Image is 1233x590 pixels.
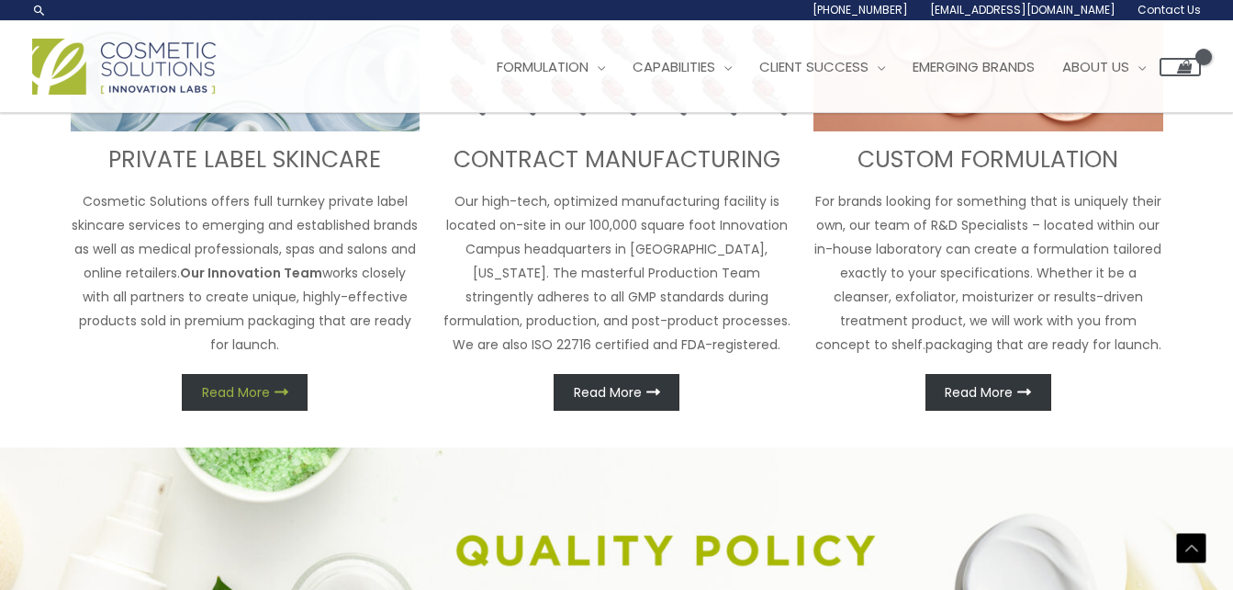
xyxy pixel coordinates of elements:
[633,57,715,76] span: Capabilities
[442,145,791,176] h3: CONTRACT MANUFACTURING
[913,57,1035,76] span: Emerging Brands
[71,145,420,176] h3: PRIVATE LABEL SKINCARE
[202,386,270,399] span: Read More
[1062,57,1129,76] span: About Us
[483,40,619,95] a: Formulation
[554,374,679,411] a: Read More
[813,2,908,17] span: [PHONE_NUMBER]
[1138,2,1201,17] span: Contact Us
[745,40,899,95] a: Client Success
[759,57,869,76] span: Client Success
[180,264,322,282] strong: Our Innovation Team
[619,40,745,95] a: Capabilities
[497,57,588,76] span: Formulation
[1160,58,1201,76] a: View Shopping Cart, empty
[813,189,1163,357] p: For brands looking for something that is uniquely their own, our team of R&D Specialists – locate...
[71,189,420,357] p: Cosmetic Solutions offers full turnkey private label skincare services to emerging and establishe...
[32,39,216,95] img: Cosmetic Solutions Logo
[469,40,1201,95] nav: Site Navigation
[930,2,1115,17] span: [EMAIL_ADDRESS][DOMAIN_NAME]
[574,386,642,399] span: Read More
[182,374,308,411] a: Read More
[925,374,1051,411] a: Read More
[32,3,47,17] a: Search icon link
[442,189,791,357] p: Our high-tech, optimized manufacturing facility is located on-site in our 100,000 square foot Inn...
[1048,40,1160,95] a: About Us
[899,40,1048,95] a: Emerging Brands
[813,145,1163,176] h3: CUSTOM FORMULATION
[945,386,1013,399] span: Read More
